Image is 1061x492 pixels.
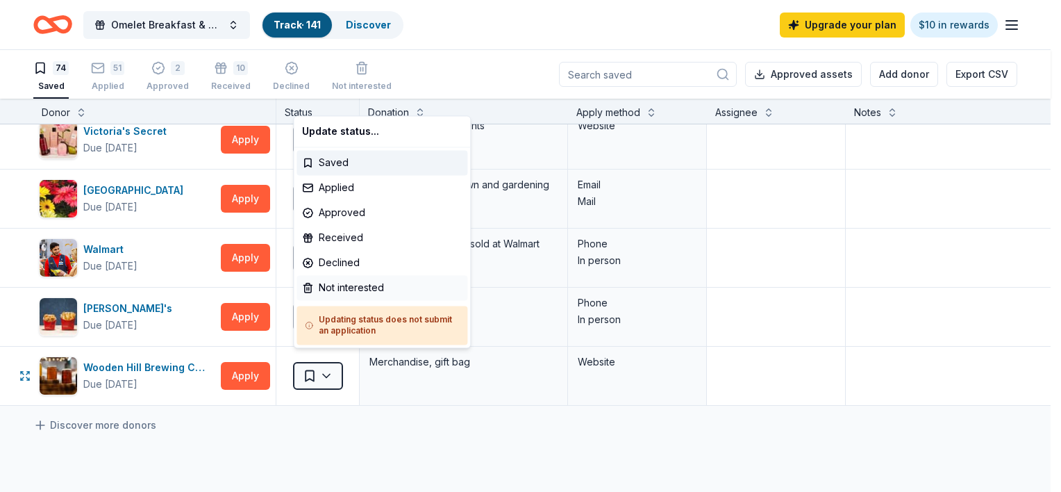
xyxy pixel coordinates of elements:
[296,119,467,144] div: Update status...
[296,275,467,300] div: Not interested
[296,225,467,250] div: Received
[305,314,459,336] h5: Updating status does not submit an application
[296,175,467,200] div: Applied
[296,150,467,175] div: Saved
[296,250,467,275] div: Declined
[296,200,467,225] div: Approved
